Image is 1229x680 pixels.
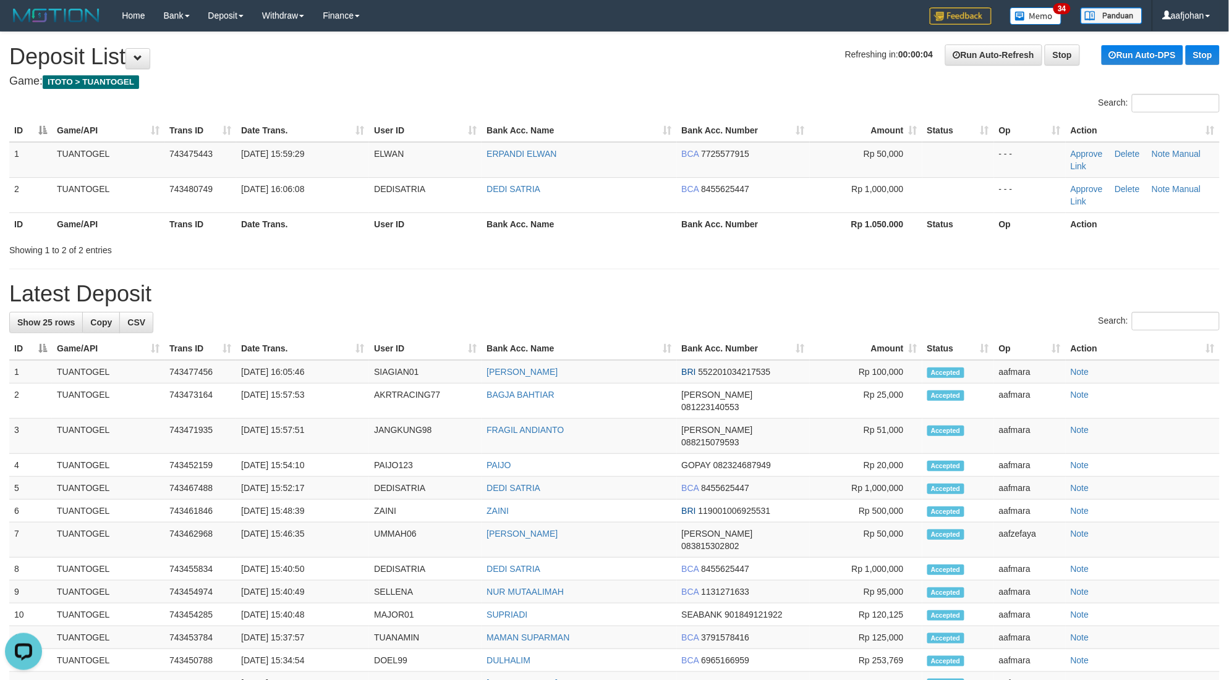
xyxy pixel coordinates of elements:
td: 743453784 [164,626,236,649]
td: Rp 1,000,000 [810,477,922,500]
td: [DATE] 15:52:17 [236,477,369,500]
td: TUANTOGEL [52,142,164,178]
span: BCA [682,655,699,665]
a: Copy [82,312,120,333]
td: 743450788 [164,649,236,672]
td: 2 [9,177,52,212]
a: [PERSON_NAME] [487,367,558,377]
a: Note [1152,184,1170,194]
th: Status: activate to sort column ascending [922,337,994,360]
span: Accepted [927,506,964,517]
a: FRAGIL ANDIANTO [487,425,564,435]
th: Date Trans.: activate to sort column ascending [236,337,369,360]
input: Search: [1132,94,1220,112]
th: Bank Acc. Number: activate to sort column ascending [677,119,810,142]
a: Note [1152,149,1170,159]
a: Note [1071,425,1089,435]
td: aafmara [994,360,1066,384]
td: - - - [994,142,1066,178]
td: TUANTOGEL [52,384,164,419]
td: 10 [9,603,52,626]
a: SUPRIADI [487,610,527,619]
span: Accepted [927,529,964,540]
a: Delete [1115,149,1139,159]
td: Rp 1,000,000 [810,558,922,581]
th: Game/API [52,212,164,235]
span: 34 [1053,3,1070,14]
span: Copy 119001006925531 to clipboard [699,506,771,516]
span: Copy 083815302802 to clipboard [682,541,739,551]
span: Copy 1131271633 to clipboard [701,587,749,597]
a: Stop [1045,44,1080,65]
a: Note [1071,655,1089,665]
a: DEDI SATRIA [487,483,540,493]
button: Open LiveChat chat widget [5,5,42,42]
span: Accepted [927,565,964,575]
td: aafmara [994,558,1066,581]
th: Trans ID: activate to sort column ascending [164,337,236,360]
a: Note [1071,367,1089,377]
th: Op: activate to sort column ascending [994,119,1066,142]
th: User ID: activate to sort column ascending [369,337,482,360]
span: Accepted [927,367,964,378]
td: [DATE] 16:05:46 [236,360,369,384]
div: Showing 1 to 2 of 2 entries [9,239,503,256]
label: Search: [1099,94,1220,112]
a: Note [1071,587,1089,597]
th: Op: activate to sort column ascending [994,337,1066,360]
td: [DATE] 15:40:49 [236,581,369,603]
span: DEDISATRIA [374,184,425,194]
img: Button%20Memo.svg [1010,7,1062,25]
td: 743454285 [164,603,236,626]
td: Rp 20,000 [810,454,922,477]
span: SEABANK [682,610,723,619]
td: 743473164 [164,384,236,419]
th: Bank Acc. Number: activate to sort column ascending [677,337,810,360]
a: Approve [1071,149,1103,159]
span: Accepted [927,610,964,621]
strong: 00:00:04 [898,49,933,59]
span: Copy 552201034217535 to clipboard [699,367,771,377]
td: 7 [9,523,52,558]
td: aafmara [994,477,1066,500]
th: Action [1066,212,1220,235]
td: TUANTOGEL [52,558,164,581]
img: panduan.png [1081,7,1142,24]
th: Rp 1.050.000 [810,212,922,235]
span: Copy 901849121922 to clipboard [725,610,783,619]
td: 2 [9,384,52,419]
span: 743475443 [169,149,213,159]
td: [DATE] 15:48:39 [236,500,369,523]
a: Run Auto-DPS [1102,45,1183,65]
span: Copy [90,317,112,327]
span: Accepted [927,390,964,401]
th: Status [922,212,994,235]
td: 11 [9,626,52,649]
td: 6 [9,500,52,523]
a: Note [1071,483,1089,493]
td: [DATE] 15:57:51 [236,419,369,454]
th: ID: activate to sort column descending [9,119,52,142]
th: Game/API: activate to sort column ascending [52,337,164,360]
td: 743452159 [164,454,236,477]
td: TUANTOGEL [52,523,164,558]
img: Feedback.jpg [930,7,992,25]
span: Copy 6965166959 to clipboard [701,655,749,665]
td: Rp 50,000 [810,523,922,558]
label: Search: [1099,312,1220,330]
a: MAMAN SUPARMAN [487,632,569,642]
span: Copy 8455625447 to clipboard [701,184,749,194]
span: Refreshing in: [845,49,933,59]
th: Bank Acc. Name [482,212,676,235]
td: aafmara [994,649,1066,672]
td: aafmara [994,626,1066,649]
td: 3 [9,419,52,454]
td: TUANAMIN [369,626,482,649]
h1: Deposit List [9,44,1220,69]
h1: Latest Deposit [9,282,1220,306]
td: SELLENA [369,581,482,603]
span: ITOTO > TUANTOGEL [43,75,139,89]
td: TUANTOGEL [52,500,164,523]
th: Date Trans.: activate to sort column ascending [236,119,369,142]
td: 743471935 [164,419,236,454]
